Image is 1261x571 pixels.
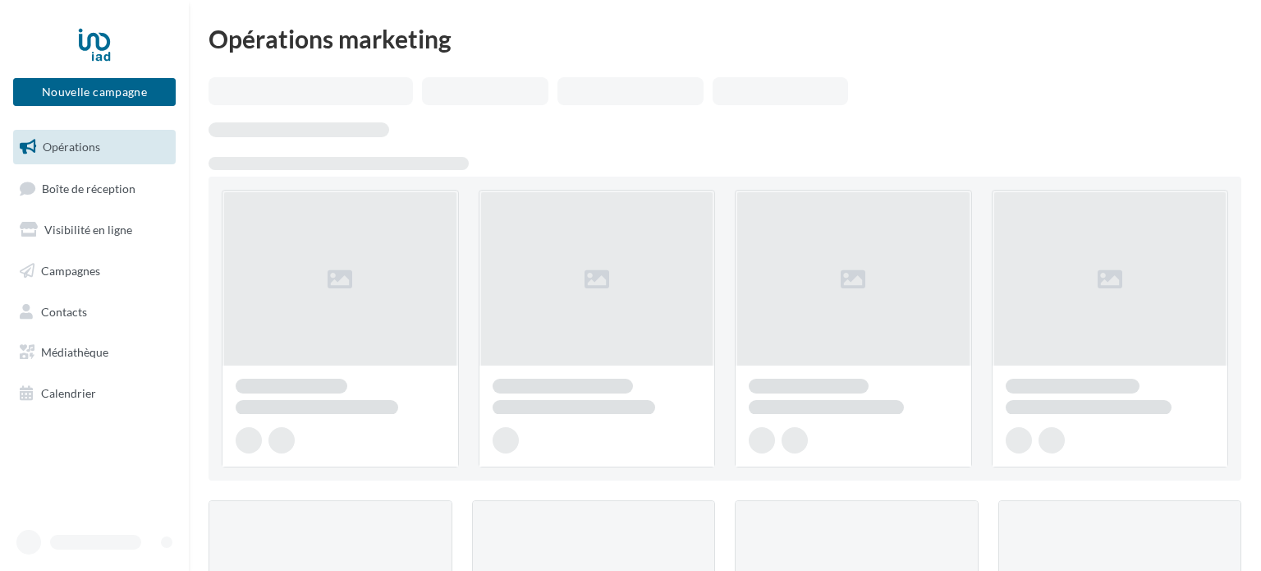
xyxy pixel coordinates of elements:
[13,78,176,106] button: Nouvelle campagne
[10,254,179,288] a: Campagnes
[44,223,132,237] span: Visibilité en ligne
[41,386,96,400] span: Calendrier
[41,264,100,278] span: Campagnes
[10,213,179,247] a: Visibilité en ligne
[10,171,179,206] a: Boîte de réception
[10,376,179,411] a: Calendrier
[10,295,179,329] a: Contacts
[41,304,87,318] span: Contacts
[42,181,135,195] span: Boîte de réception
[10,335,179,370] a: Médiathèque
[41,345,108,359] span: Médiathèque
[209,26,1241,51] div: Opérations marketing
[43,140,100,154] span: Opérations
[10,130,179,164] a: Opérations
